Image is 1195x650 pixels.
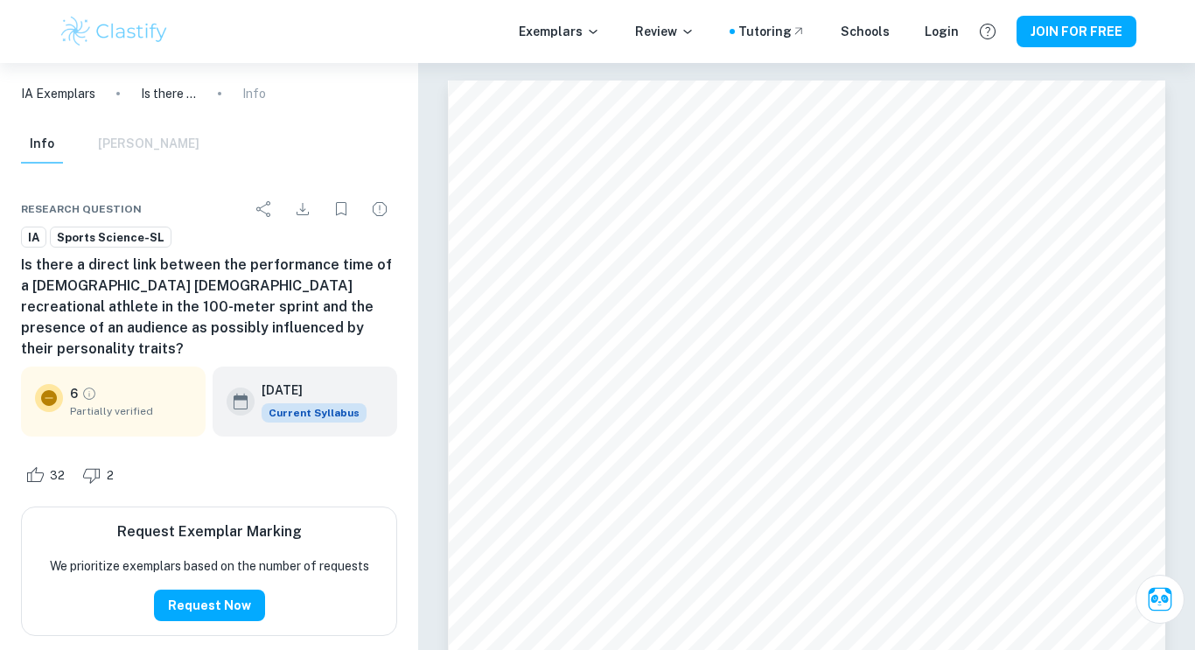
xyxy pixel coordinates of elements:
div: Like [21,461,74,489]
button: Help and Feedback [973,17,1003,46]
div: Share [247,192,282,227]
a: Schools [841,22,890,41]
div: Bookmark [324,192,359,227]
h6: [DATE] [262,381,353,400]
button: JOIN FOR FREE [1017,16,1136,47]
button: Request Now [154,590,265,621]
div: This exemplar is based on the current syllabus. Feel free to refer to it for inspiration/ideas wh... [262,403,367,423]
h6: Is there a direct link between the performance time of a [DEMOGRAPHIC_DATA] [DEMOGRAPHIC_DATA] re... [21,255,397,360]
a: Sports Science-SL [50,227,171,248]
span: Research question [21,201,142,217]
span: Current Syllabus [262,403,367,423]
span: Sports Science-SL [51,229,171,247]
a: IA Exemplars [21,84,95,103]
h6: Request Exemplar Marking [117,521,302,542]
span: 2 [97,467,123,485]
p: Review [635,22,695,41]
button: Info [21,125,63,164]
a: Login [925,22,959,41]
a: Tutoring [738,22,806,41]
p: Info [242,84,266,103]
span: IA [22,229,45,247]
div: Report issue [362,192,397,227]
p: Is there a direct link between the performance time of a [DEMOGRAPHIC_DATA] [DEMOGRAPHIC_DATA] re... [141,84,197,103]
p: Exemplars [519,22,600,41]
p: 6 [70,384,78,403]
div: Download [285,192,320,227]
span: 32 [40,467,74,485]
span: Partially verified [70,403,192,419]
img: Clastify logo [59,14,170,49]
div: Dislike [78,461,123,489]
a: Grade partially verified [81,386,97,402]
button: Ask Clai [1136,575,1185,624]
p: We prioritize exemplars based on the number of requests [50,556,369,576]
a: IA [21,227,46,248]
